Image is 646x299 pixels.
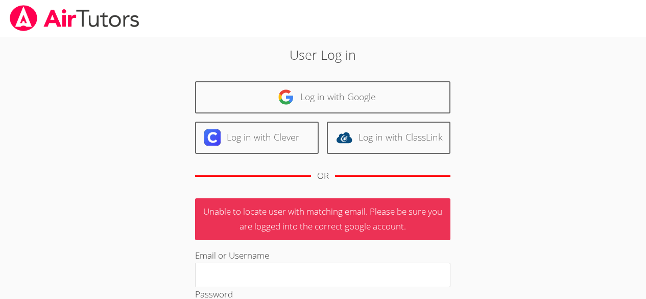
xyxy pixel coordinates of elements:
[317,169,329,183] div: OR
[195,198,450,240] p: Unable to locate user with matching email. Please be sure you are logged into the correct google ...
[195,249,269,261] label: Email or Username
[204,129,221,146] img: clever-logo-6eab21bc6e7a338710f1a6ff85c0baf02591cd810cc4098c63d3a4b26e2feb20.svg
[9,5,140,31] img: airtutors_banner-c4298cdbf04f3fff15de1276eac7730deb9818008684d7c2e4769d2f7ddbe033.png
[195,81,450,113] a: Log in with Google
[149,45,497,64] h2: User Log in
[336,129,352,146] img: classlink-logo-d6bb404cc1216ec64c9a2012d9dc4662098be43eaf13dc465df04b49fa7ab582.svg
[327,122,450,154] a: Log in with ClassLink
[195,122,319,154] a: Log in with Clever
[278,89,294,105] img: google-logo-50288ca7cdecda66e5e0955fdab243c47b7ad437acaf1139b6f446037453330a.svg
